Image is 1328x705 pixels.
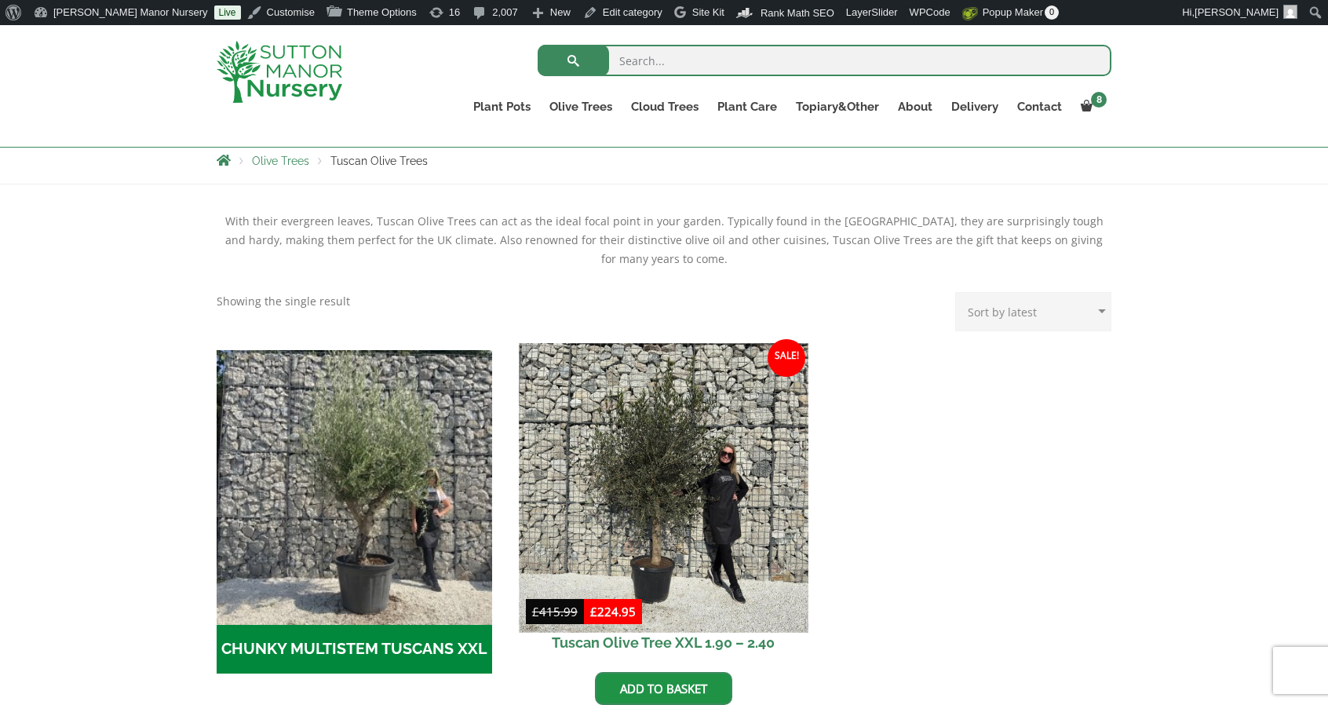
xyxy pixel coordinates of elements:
[519,343,808,632] img: Tuscan Olive Tree XXL 1.90 - 2.40
[532,604,539,619] span: £
[217,292,350,311] p: Showing the single result
[761,7,834,19] span: Rank Math SEO
[942,96,1008,118] a: Delivery
[708,96,786,118] a: Plant Care
[252,155,309,167] a: Olive Trees
[214,5,241,20] a: Live
[590,604,636,619] bdi: 224.95
[217,625,492,674] h2: CHUNKY MULTISTEM TUSCANS XXL
[1045,5,1059,20] span: 0
[768,339,805,377] span: Sale!
[955,292,1111,331] select: Shop order
[538,45,1111,76] input: Search...
[595,672,732,705] a: Add to basket: “Tuscan Olive Tree XXL 1.90 - 2.40”
[217,154,1111,166] nav: Breadcrumbs
[526,625,801,660] h2: Tuscan Olive Tree XXL 1.90 – 2.40
[622,96,708,118] a: Cloud Trees
[532,604,578,619] bdi: 415.99
[692,6,724,18] span: Site Kit
[464,96,540,118] a: Plant Pots
[1091,92,1107,108] span: 8
[526,350,801,661] a: Sale! Tuscan Olive Tree XXL 1.90 – 2.40
[217,350,492,626] img: CHUNKY MULTISTEM TUSCANS XXL
[540,96,622,118] a: Olive Trees
[330,155,428,167] span: Tuscan Olive Trees
[1008,96,1071,118] a: Contact
[888,96,942,118] a: About
[590,604,597,619] span: £
[217,350,492,674] a: Visit product category CHUNKY MULTISTEM TUSCANS XXL
[217,41,342,103] img: logo
[1071,96,1111,118] a: 8
[217,212,1111,268] div: With their evergreen leaves, Tuscan Olive Trees can act as the ideal focal point in your garden. ...
[1195,6,1279,18] span: [PERSON_NAME]
[786,96,888,118] a: Topiary&Other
